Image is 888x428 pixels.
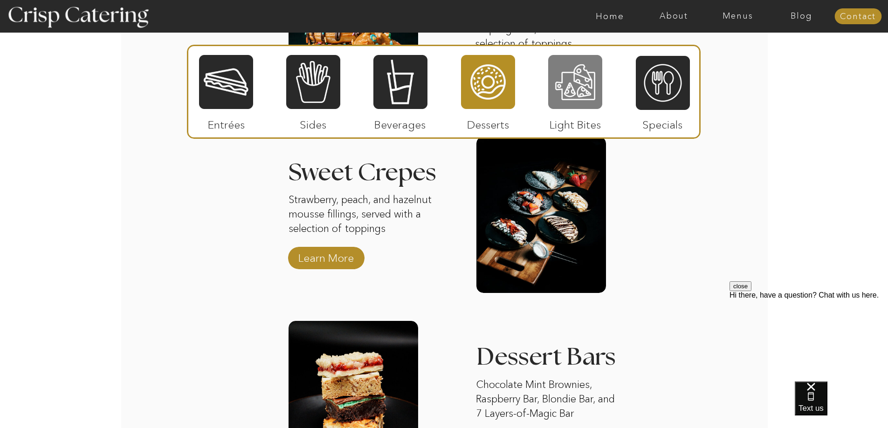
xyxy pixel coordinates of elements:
[295,242,357,269] a: Learn More
[834,12,881,21] a: Contact
[578,12,642,21] a: Home
[795,381,888,428] iframe: podium webchat widget bubble
[195,109,257,136] p: Entrées
[544,109,606,136] p: Light Bites
[289,161,460,185] h3: Sweet Crepes
[632,109,694,136] p: Specials
[289,193,441,238] p: Strawberry, peach, and hazelnut mousse fillings, served with a selection of toppings
[457,109,519,136] p: Desserts
[476,345,617,357] h3: Dessert Bars
[476,378,617,422] p: Chocolate Mint Brownies, Raspberry Bar, Blondie Bar, and 7 Layers-of-Magic Bar
[642,12,706,21] a: About
[369,109,431,136] p: Beverages
[730,281,888,393] iframe: podium webchat widget prompt
[282,109,344,136] p: Sides
[706,12,770,21] a: Menus
[770,12,833,21] a: Blog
